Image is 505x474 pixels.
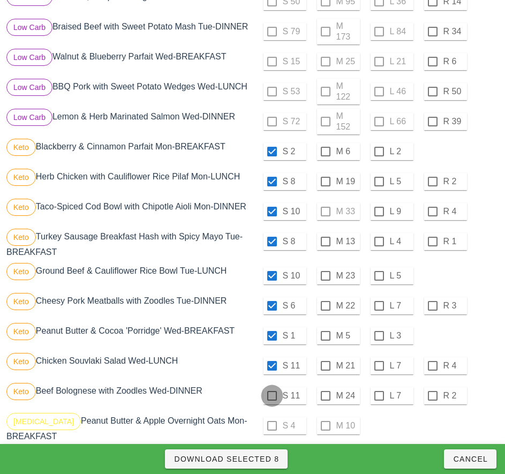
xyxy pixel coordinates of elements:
label: R 50 [443,86,465,97]
span: [MEDICAL_DATA] [13,413,74,430]
span: Keto [13,199,29,215]
label: L 7 [390,360,411,371]
label: S 6 [283,300,304,311]
span: Keto [13,264,29,280]
label: L 7 [390,390,411,401]
div: Peanut Butter & Cocoa 'Porridge' Wed-BREAKFAST [4,321,253,351]
label: M 6 [336,146,358,157]
span: Low Carb [13,79,46,95]
label: R 2 [443,390,465,401]
span: Keto [13,229,29,245]
div: Ground Beef & Cauliflower Rice Bowl Tue-LUNCH [4,261,253,291]
label: R 4 [443,206,465,217]
label: M 23 [336,270,358,281]
label: S 10 [283,206,304,217]
label: L 3 [390,330,411,341]
span: Low Carb [13,109,46,125]
div: Taco-Spiced Cod Bowl with Chipotle Aioli Mon-DINNER [4,197,253,227]
label: R 6 [443,56,465,67]
label: M 21 [336,360,358,371]
span: Low Carb [13,49,46,65]
span: Low Carb [13,19,46,35]
div: Herb Chicken with Cauliflower Rice Pilaf Mon-LUNCH [4,167,253,197]
label: L 7 [390,300,411,311]
span: Keto [13,139,29,155]
div: Lemon & Herb Marinated Salmon Wed-DINNER [4,107,253,137]
div: Blackberry & Cinnamon Parfait Mon-BREAKFAST [4,137,253,167]
label: S 1 [283,330,304,341]
label: S 10 [283,270,304,281]
label: R 34 [443,26,465,37]
label: R 1 [443,236,465,247]
button: Cancel [444,449,496,469]
label: S 11 [283,360,304,371]
label: R 2 [443,176,465,187]
span: Keto [13,323,29,340]
label: M 22 [336,300,358,311]
label: S 8 [283,176,304,187]
span: Cancel [453,455,488,463]
div: Braised Beef with Sweet Potato Mash Tue-DINNER [4,17,253,47]
div: Chicken Souvlaki Salad Wed-LUNCH [4,351,253,381]
label: S 8 [283,236,304,247]
span: Keto [13,294,29,310]
label: M 24 [336,390,358,401]
label: S 2 [283,146,304,157]
div: Cheesy Pork Meatballs with Zoodles Tue-DINNER [4,291,253,321]
span: Keto [13,169,29,185]
label: R 4 [443,360,465,371]
span: Keto [13,383,29,400]
span: Keto [13,353,29,370]
label: L 5 [390,270,411,281]
label: R 39 [443,116,465,127]
button: Download Selected 8 [165,449,288,469]
div: Peanut Butter & Apple Overnight Oats Mon-BREAKFAST [4,411,253,445]
label: L 2 [390,146,411,157]
span: Download Selected 8 [174,455,279,463]
div: Walnut & Blueberry Parfait Wed-BREAKFAST [4,47,253,77]
label: M 5 [336,330,358,341]
label: M 19 [336,176,358,187]
label: L 4 [390,236,411,247]
label: S 11 [283,390,304,401]
div: Beef Bolognese with Zoodles Wed-DINNER [4,381,253,411]
label: R 3 [443,300,465,311]
label: M 13 [336,236,358,247]
div: Turkey Sausage Breakfast Hash with Spicy Mayo Tue-BREAKFAST [4,227,253,261]
div: BBQ Pork with Sweet Potato Wedges Wed-LUNCH [4,77,253,107]
label: L 9 [390,206,411,217]
label: L 5 [390,176,411,187]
